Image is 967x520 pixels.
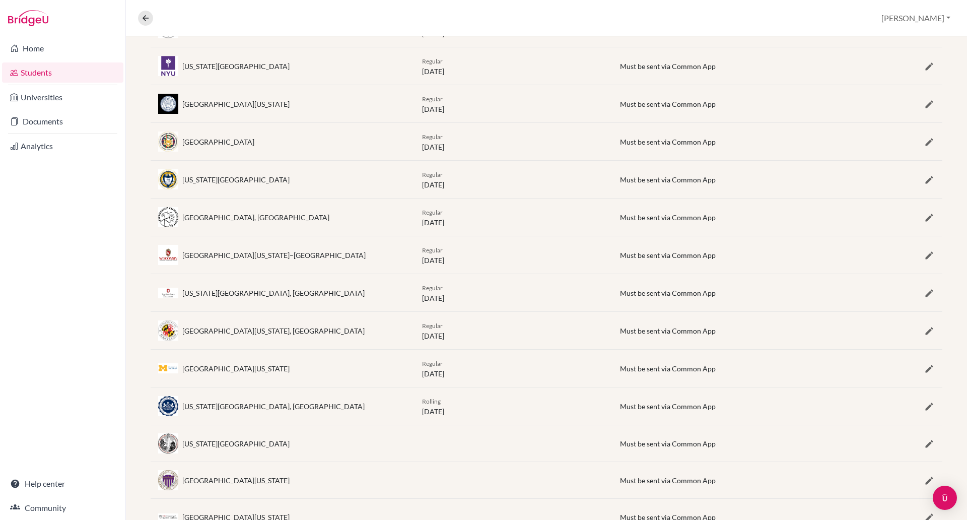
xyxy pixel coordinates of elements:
[158,245,178,265] img: us_wisc_r0h9iqh6.jpeg
[415,358,612,379] div: [DATE]
[182,137,254,147] div: [GEOGRAPHIC_DATA]
[422,284,443,292] span: Regular
[415,207,612,228] div: [DATE]
[182,61,290,72] div: [US_STATE][GEOGRAPHIC_DATA]
[158,56,178,76] img: us_nyu_mu3e0q99.jpeg
[422,95,443,103] span: Regular
[415,244,612,266] div: [DATE]
[182,401,365,412] div: [US_STATE][GEOGRAPHIC_DATA], [GEOGRAPHIC_DATA]
[2,498,123,518] a: Community
[158,132,178,152] img: us_cmu_367_tv8j.jpeg
[2,474,123,494] a: Help center
[158,94,178,114] img: us_ill_l_fdlyzs.jpeg
[620,100,716,108] span: Must be sent via Common App
[620,213,716,222] span: Must be sent via Common App
[158,363,178,374] img: us_umi_m_7di3pp.jpeg
[422,322,443,330] span: Regular
[422,133,443,141] span: Regular
[8,10,48,26] img: Bridge-U
[933,486,957,510] div: Open Intercom Messenger
[2,38,123,58] a: Home
[182,288,365,298] div: [US_STATE][GEOGRAPHIC_DATA], [GEOGRAPHIC_DATA]
[158,396,178,416] img: us_psu_5q2awepp.jpeg
[182,326,365,336] div: [GEOGRAPHIC_DATA][US_STATE], [GEOGRAPHIC_DATA]
[422,246,443,254] span: Regular
[182,438,290,449] div: [US_STATE][GEOGRAPHIC_DATA]
[182,212,329,223] div: [GEOGRAPHIC_DATA], [GEOGRAPHIC_DATA]
[422,57,443,65] span: Regular
[415,55,612,77] div: [DATE]
[2,62,123,83] a: Students
[415,396,612,417] div: [DATE]
[620,62,716,71] span: Must be sent via Common App
[2,111,123,132] a: Documents
[415,282,612,303] div: [DATE]
[158,207,178,227] img: us_purd_to3ajwzr.jpeg
[620,402,716,411] span: Must be sent via Common App
[158,320,178,341] img: us_umd_61blo108.jpeg
[877,9,955,28] button: [PERSON_NAME]
[422,398,441,405] span: Rolling
[620,327,716,335] span: Must be sent via Common App
[415,93,612,114] div: [DATE]
[620,439,716,448] span: Must be sent via Common App
[620,251,716,259] span: Must be sent via Common App
[182,99,290,109] div: [GEOGRAPHIC_DATA][US_STATE]
[182,475,290,486] div: [GEOGRAPHIC_DATA][US_STATE]
[415,131,612,152] div: [DATE]
[415,169,612,190] div: [DATE]
[158,169,178,189] img: us_gate_0sbr2r_j.jpeg
[620,138,716,146] span: Must be sent via Common App
[620,289,716,297] span: Must be sent via Common App
[620,476,716,485] span: Must be sent via Common App
[415,320,612,341] div: [DATE]
[182,174,290,185] div: [US_STATE][GEOGRAPHIC_DATA]
[2,87,123,107] a: Universities
[2,136,123,156] a: Analytics
[158,433,178,454] img: us_ncsu_6aj2q33p.jpeg
[422,171,443,178] span: Regular
[158,470,178,490] img: us_was_8svz4jgo.jpeg
[620,175,716,184] span: Must be sent via Common App
[182,363,290,374] div: [GEOGRAPHIC_DATA][US_STATE]
[158,288,178,298] img: us_osu_vmbtbiae.jpeg
[422,209,443,216] span: Regular
[182,250,366,261] div: [GEOGRAPHIC_DATA][US_STATE]–[GEOGRAPHIC_DATA]
[620,364,716,373] span: Must be sent via Common App
[422,360,443,367] span: Regular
